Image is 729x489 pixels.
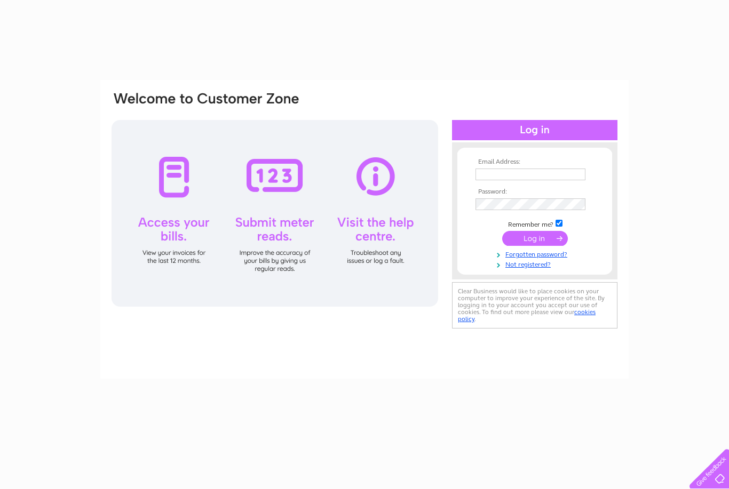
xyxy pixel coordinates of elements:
[473,158,597,166] th: Email Address:
[476,248,597,259] a: Forgotten password?
[458,308,596,323] a: cookies policy
[476,259,597,269] a: Not registered?
[473,188,597,196] th: Password:
[473,218,597,229] td: Remember me?
[502,231,568,246] input: Submit
[452,282,617,328] div: Clear Business would like to place cookies on your computer to improve your experience of the sit...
